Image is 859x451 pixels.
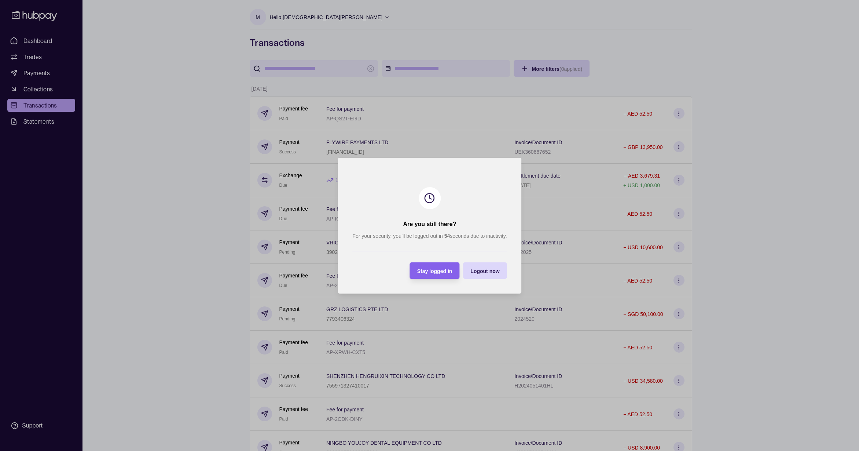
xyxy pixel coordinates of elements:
[352,232,507,240] p: For your security, you’ll be logged out in seconds due to inactivity.
[410,262,459,279] button: Stay logged in
[403,220,456,228] h2: Are you still there?
[463,262,507,279] button: Logout now
[444,233,450,239] strong: 54
[470,268,499,274] span: Logout now
[417,268,452,274] span: Stay logged in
